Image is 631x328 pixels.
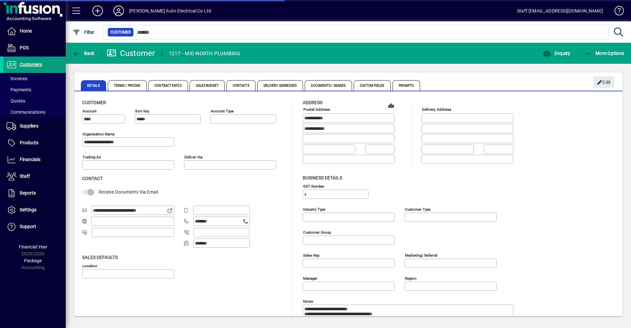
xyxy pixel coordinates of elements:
[584,51,624,56] span: More Options
[541,47,572,59] button: Enquiry
[24,258,42,263] span: Package
[226,80,256,91] span: Contacts
[3,202,66,218] a: Settings
[3,73,66,84] a: Invoices
[3,95,66,106] a: Quotes
[20,62,42,67] span: Customers
[108,80,147,91] span: Terms / Pricing
[3,40,66,56] a: POS
[305,80,352,91] span: Documents / Images
[184,155,202,159] mat-label: Deliver via
[3,118,66,134] a: Suppliers
[386,100,396,111] a: View on map
[20,123,38,129] span: Suppliers
[392,80,420,91] span: Prompts
[82,100,106,105] span: Customer
[66,47,102,59] app-page-header-button: Back
[82,132,115,136] mat-label: Organisation name
[405,276,416,280] mat-label: Region
[211,109,234,113] mat-label: Account Type
[303,299,313,303] mat-label: Notes
[20,174,30,179] span: Staff
[3,152,66,168] a: Financials
[303,175,342,180] span: Business details
[99,189,158,195] span: Receive Documents Via Email
[303,207,325,211] mat-label: Industry type
[7,76,27,81] span: Invoices
[20,190,36,196] span: Reports
[7,87,31,92] span: Payments
[3,135,66,151] a: Products
[82,155,101,159] mat-label: Trading as
[593,76,614,88] button: Edit
[135,109,149,113] mat-label: Sort key
[303,100,322,105] span: Address
[303,184,324,188] mat-label: GST Number
[583,47,626,59] button: More Options
[129,6,211,16] div: [PERSON_NAME] Auto Electrical Co Ltd
[108,5,129,17] button: Profile
[405,253,437,257] mat-label: Marketing/ Referral
[110,29,131,35] span: Customer
[169,48,241,59] div: 1217 - MID NORTH PLUMBING
[87,5,108,17] button: Add
[20,45,29,50] span: POS
[303,253,319,257] mat-label: Sales rep
[3,219,66,235] a: Support
[3,84,66,95] a: Payments
[7,98,25,104] span: Quotes
[517,6,603,16] div: Staff [EMAIL_ADDRESS][DOMAIN_NAME]
[20,28,32,34] span: Home
[303,276,317,280] mat-label: Manager
[73,30,95,35] span: Filter
[82,176,103,181] span: Contact
[20,140,38,145] span: Products
[82,263,97,268] mat-label: Location
[20,157,40,162] span: Financials
[81,80,106,91] span: Details
[71,47,96,59] button: Back
[3,23,66,39] a: Home
[73,51,95,56] span: Back
[354,80,390,91] span: Custom Fields
[303,230,331,234] mat-label: Customer group
[543,51,570,56] span: Enquiry
[190,80,225,91] span: Sales Budget
[20,207,36,212] span: Settings
[20,224,36,229] span: Support
[19,244,47,249] span: Financial Year
[82,109,97,113] mat-label: Account
[597,77,611,88] span: Edit
[257,80,303,91] span: Delivery Addresses
[148,80,188,91] span: Contract Rates
[610,1,623,23] a: Knowledge Base
[82,255,118,260] span: Sales defaults
[405,207,431,211] mat-label: Customer type
[3,185,66,201] a: Reports
[7,109,45,115] span: Communications
[107,48,155,59] div: Customer
[3,106,66,118] a: Communications
[71,26,96,38] button: Filter
[3,168,66,185] a: Staff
